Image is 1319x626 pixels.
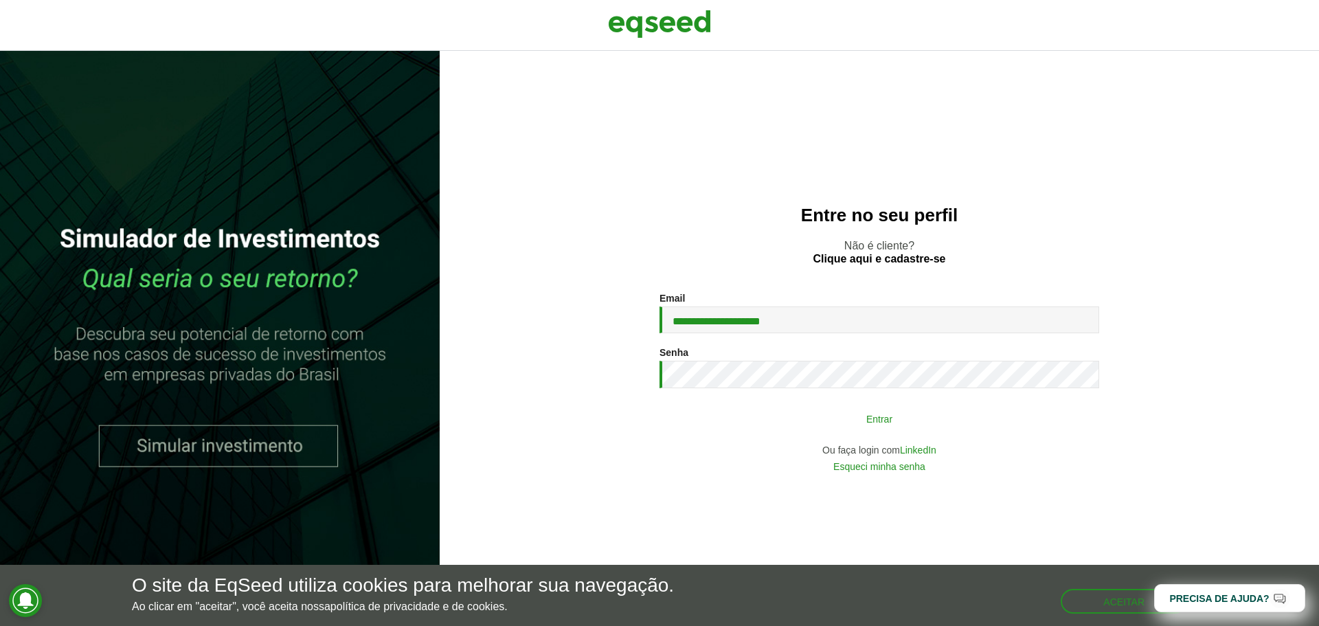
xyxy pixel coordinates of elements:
[659,445,1099,455] div: Ou faça login com
[467,239,1292,265] p: Não é cliente?
[467,205,1292,225] h2: Entre no seu perfil
[701,405,1058,432] button: Entrar
[900,445,936,455] a: LinkedIn
[330,601,505,612] a: política de privacidade e de cookies
[1061,589,1187,614] button: Aceitar
[608,7,711,41] img: EqSeed Logo
[659,293,685,303] label: Email
[833,462,925,471] a: Esqueci minha senha
[813,254,946,265] a: Clique aqui e cadastre-se
[132,600,674,613] p: Ao clicar em "aceitar", você aceita nossa .
[132,575,674,596] h5: O site da EqSeed utiliza cookies para melhorar sua navegação.
[659,348,688,357] label: Senha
